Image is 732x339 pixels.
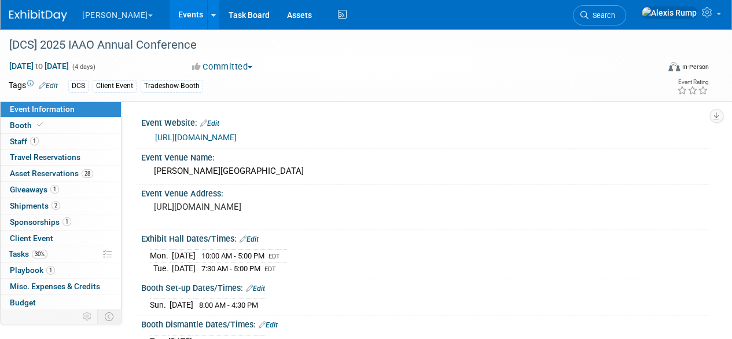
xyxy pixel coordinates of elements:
span: Misc. Expenses & Credits [10,282,100,291]
span: Staff [10,137,39,146]
div: Exhibit Hall Dates/Times: [141,230,709,245]
a: Giveaways1 [1,182,121,198]
a: Asset Reservations28 [1,166,121,181]
td: Sun. [150,299,170,311]
td: Tags [9,79,58,93]
td: [DATE] [170,299,193,311]
td: Personalize Event Tab Strip [78,309,98,324]
button: Committed [188,61,257,73]
td: [DATE] [172,250,196,263]
td: Tue. [150,263,172,275]
div: Event Website: [141,114,709,129]
a: Edit [240,235,259,243]
span: Sponsorships [10,217,71,227]
a: Playbook1 [1,263,121,278]
span: Asset Reservations [10,169,93,178]
td: Mon. [150,250,172,263]
a: Travel Reservations [1,150,121,165]
span: 1 [50,185,59,194]
span: Giveaways [10,185,59,194]
span: (4 days) [71,63,95,71]
a: Shipments2 [1,198,121,214]
div: Event Rating [677,79,708,85]
span: to [34,61,45,71]
a: Edit [200,119,219,127]
span: EDT [268,253,280,260]
span: Playbook [10,265,55,275]
div: [DCS] 2025 IAAO Annual Conference [5,35,649,56]
span: 7:30 AM - 5:00 PM [201,264,260,273]
img: Format-Inperson.png [668,62,680,71]
img: ExhibitDay [9,10,67,21]
a: Edit [259,321,278,329]
span: Booth [10,121,45,130]
a: Sponsorships1 [1,214,121,230]
div: Event Venue Name: [141,149,709,163]
span: 8:00 AM - 4:30 PM [199,301,258,309]
a: Event Information [1,101,121,117]
span: 10:00 AM - 5:00 PM [201,251,264,260]
a: Edit [246,285,265,293]
span: 28 [82,169,93,178]
a: Search [573,5,626,25]
a: Budget [1,295,121,311]
div: Booth Dismantle Dates/Times: [141,316,709,331]
a: [URL][DOMAIN_NAME] [155,133,237,142]
span: Event Information [10,104,75,114]
a: Misc. Expenses & Credits [1,279,121,294]
a: Edit [39,82,58,90]
span: 30% [32,250,47,258]
div: Client Event [93,80,137,92]
a: Tasks30% [1,246,121,262]
span: EDT [264,265,276,273]
pre: [URL][DOMAIN_NAME] [154,202,365,212]
a: Booth [1,118,121,133]
span: 1 [46,266,55,275]
span: 2 [52,201,60,210]
span: 1 [62,217,71,226]
td: Toggle Event Tabs [98,309,122,324]
div: Event Venue Address: [141,185,709,199]
span: 1 [30,137,39,145]
span: [DATE] [DATE] [9,61,69,71]
div: Booth Set-up Dates/Times: [141,279,709,294]
i: Booth reservation complete [37,122,43,128]
div: In-Person [682,63,709,71]
span: Tasks [9,249,47,258]
a: Staff1 [1,134,121,150]
span: Budget [10,298,36,307]
img: Alexis Rump [641,6,697,19]
div: Tradeshow-Booth [141,80,203,92]
span: Client Event [10,234,53,243]
a: Client Event [1,231,121,246]
div: [PERSON_NAME][GEOGRAPHIC_DATA] [150,162,700,180]
span: Travel Reservations [10,152,80,162]
span: Shipments [10,201,60,210]
div: Event Format [606,60,709,78]
td: [DATE] [172,263,196,275]
div: DCS [68,80,89,92]
span: Search [588,11,615,20]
